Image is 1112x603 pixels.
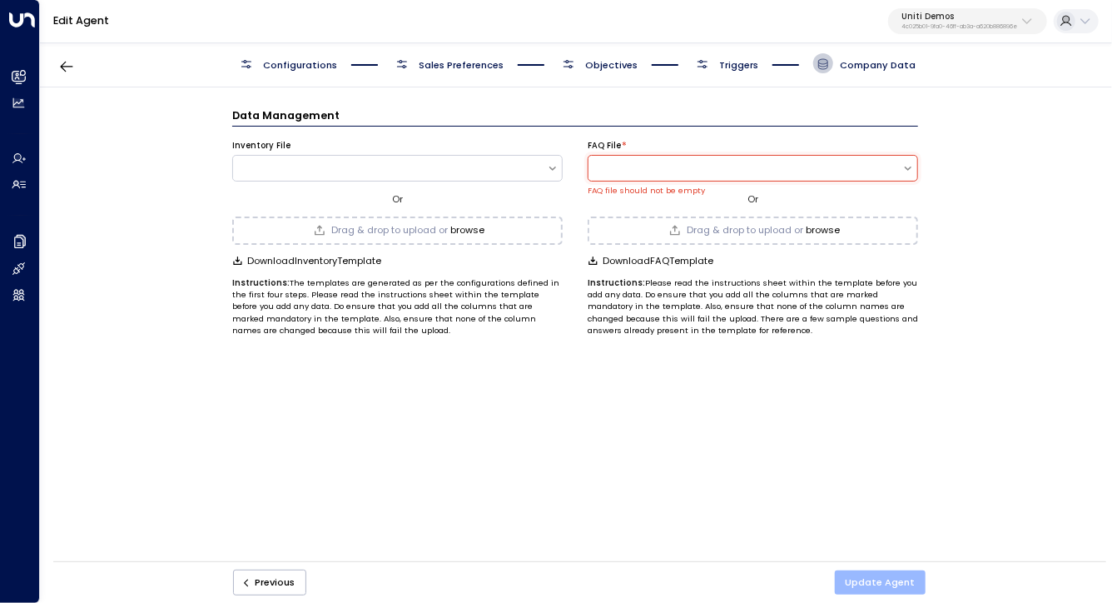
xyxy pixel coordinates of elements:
button: DownloadFAQTemplate [588,256,713,267]
a: Edit Agent [53,13,109,27]
p: The templates are generated as per the configurations defined in the first four steps. Please rea... [232,277,563,337]
button: Uniti Demos4c025b01-9fa0-46ff-ab3a-a620b886896e [888,8,1047,35]
span: Download FAQ Template [603,256,713,267]
button: browse [807,225,841,236]
span: Objectives [585,58,638,72]
span: FAQ file should not be empty [588,185,705,196]
p: Please read the instructions sheet within the template before you add any data. Do ensure that yo... [588,277,918,337]
label: Inventory File [232,140,290,152]
button: Previous [233,570,306,596]
span: Drag & drop to upload or [687,226,803,235]
span: Sales Preferences [419,58,504,72]
span: Company Data [840,58,916,72]
button: Update Agent [835,571,926,595]
button: browse [451,225,485,236]
span: Or [392,192,403,206]
span: Drag & drop to upload or [331,226,448,235]
b: Instructions: [232,277,290,288]
h3: Data Management [232,107,918,127]
p: Uniti Demos [901,12,1017,22]
span: Or [747,192,758,206]
span: Triggers [719,58,758,72]
span: Configurations [263,58,337,72]
b: Instructions: [588,277,645,288]
button: DownloadInventoryTemplate [232,256,381,267]
span: Download Inventory Template [247,256,381,267]
p: 4c025b01-9fa0-46ff-ab3a-a620b886896e [901,23,1017,30]
label: FAQ File [588,140,621,152]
